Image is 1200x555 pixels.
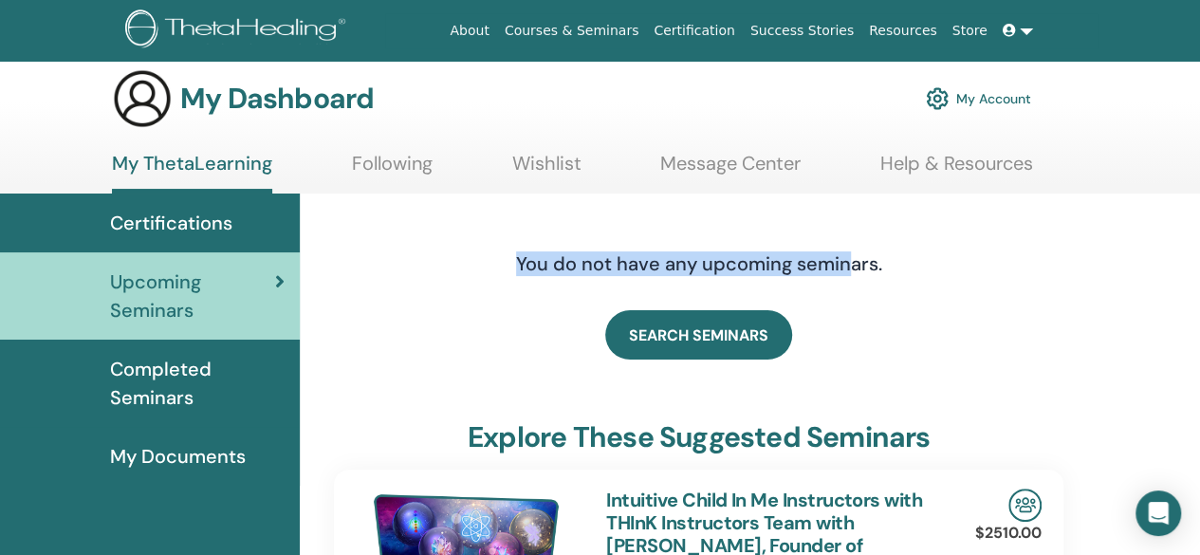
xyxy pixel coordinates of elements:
[110,355,285,412] span: Completed Seminars
[926,83,949,115] img: cog.svg
[945,13,995,48] a: Store
[629,325,768,345] span: SEARCH SEMINARS
[180,82,374,116] h3: My Dashboard
[110,209,232,237] span: Certifications
[880,152,1033,189] a: Help & Resources
[1008,489,1042,522] img: In-Person Seminar
[605,310,792,360] a: SEARCH SEMINARS
[110,442,246,471] span: My Documents
[1135,490,1181,536] div: Open Intercom Messenger
[468,420,930,454] h3: explore these suggested seminars
[861,13,945,48] a: Resources
[125,9,352,52] img: logo.png
[352,152,433,189] a: Following
[400,252,998,275] h4: You do not have any upcoming seminars.
[110,268,275,324] span: Upcoming Seminars
[512,152,582,189] a: Wishlist
[442,13,496,48] a: About
[112,68,173,129] img: generic-user-icon.jpg
[646,13,742,48] a: Certification
[112,152,272,194] a: My ThetaLearning
[743,13,861,48] a: Success Stories
[497,13,647,48] a: Courses & Seminars
[660,152,801,189] a: Message Center
[926,78,1031,120] a: My Account
[975,522,1042,545] p: $2510.00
